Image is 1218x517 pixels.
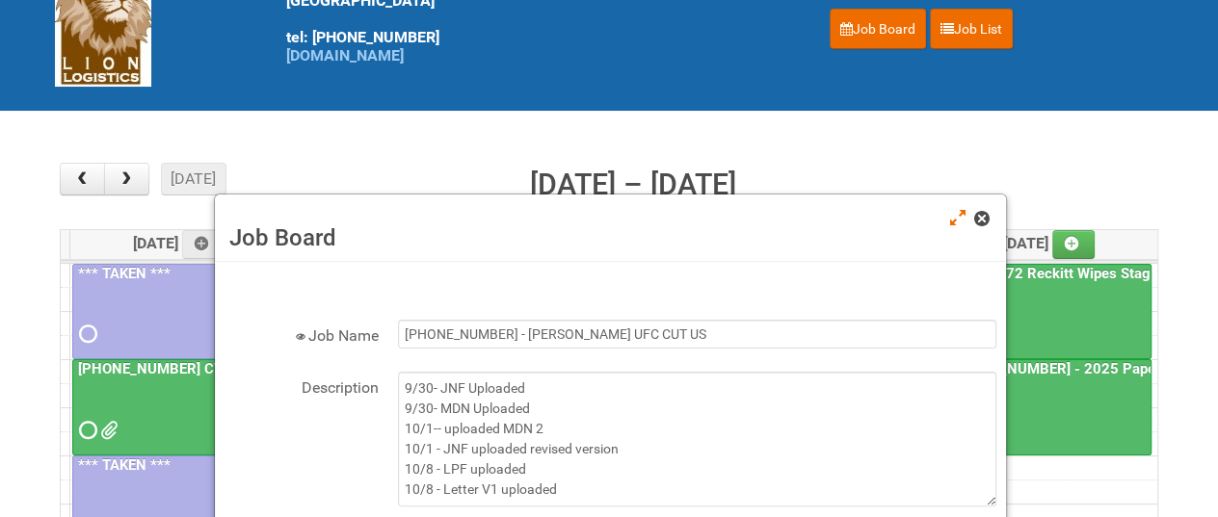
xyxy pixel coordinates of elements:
span: [DATE] [1003,234,1095,252]
label: Description [225,372,379,400]
h3: Job Board [229,223,992,252]
a: [PHONE_NUMBER] CTI PQB [PERSON_NAME] Real US - blinding day [72,359,281,455]
span: Requested [79,327,93,341]
span: Front Label KRAFT batch 2 (02.26.26) - code AZ05 use 2nd.docx Front Label KRAFT batch 2 (02.26.26... [100,424,114,437]
a: Job List [930,9,1013,49]
a: [DOMAIN_NAME] [286,46,404,65]
button: [DATE] [161,163,226,195]
a: [PHONE_NUMBER] - 2025 Paper Towel Landscape - Packing Day [942,359,1152,455]
a: [PHONE_NUMBER] CTI PQB [PERSON_NAME] Real US - blinding day [74,360,524,377]
label: <ul class="validation-notices" style="list-style:none"><li><i data-isicon="true" class="icon-eye-... [225,320,379,348]
span: [DATE] [133,234,225,252]
textarea: 9/30- JNF Uploaded 9/30- MDN Uploaded 10/1-- uploaded MDN 2 10/1 - JNF uploaded revised version 1... [398,372,996,506]
a: Job Board [830,9,926,49]
a: 25-048772 Reckitt Wipes Stage 4 - blinding/labeling day [942,264,1152,359]
a: Add an event [182,230,225,259]
a: Add an event [1052,230,1095,259]
h2: [DATE] – [DATE] [530,163,736,207]
input: <ul class="validation-notices" style="list-style:none"><li><i data-isicon="true" class="icon-eye-... [398,320,996,349]
span: Requested [79,424,93,437]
